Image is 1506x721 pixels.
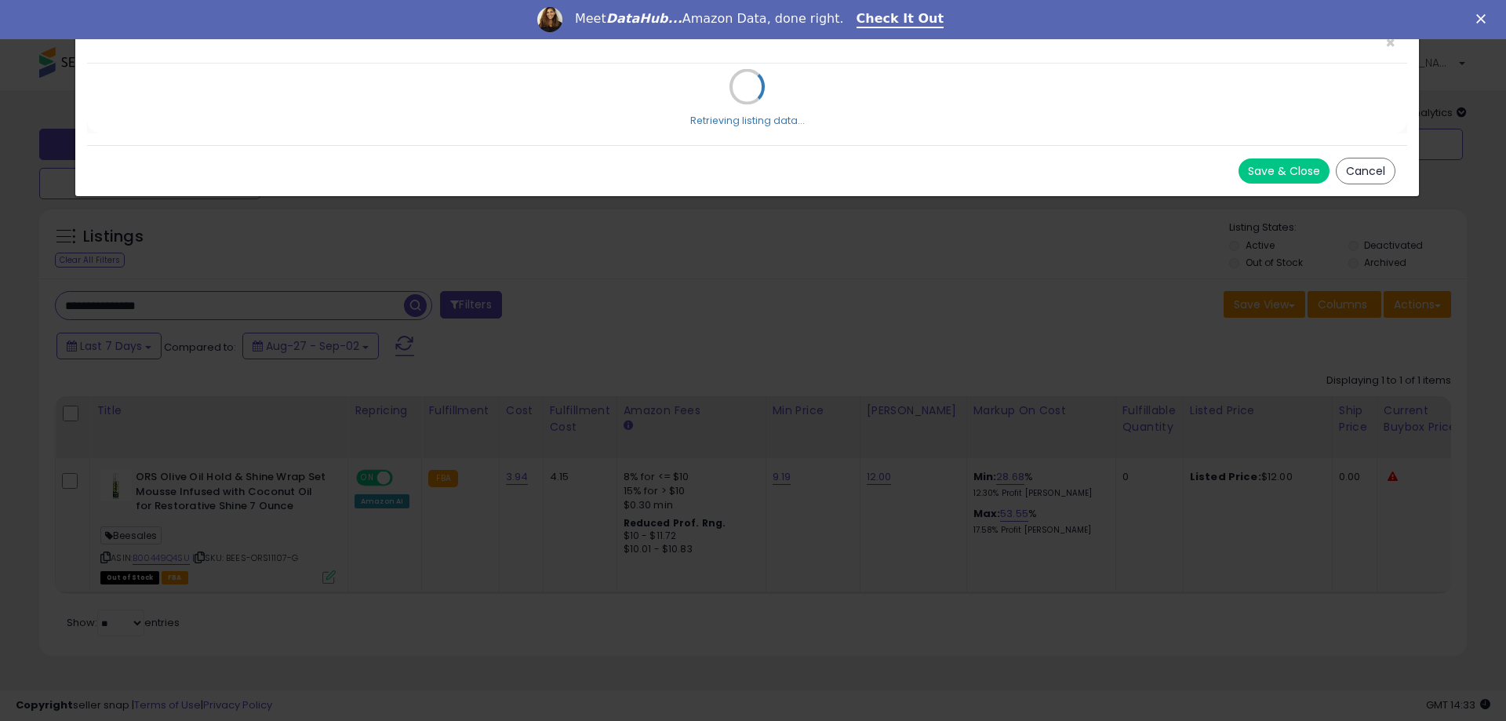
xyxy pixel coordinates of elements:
i: DataHub... [606,11,682,26]
a: Check It Out [857,11,944,28]
span: × [1385,31,1395,54]
img: Profile image for Georgie [537,7,562,32]
button: Save & Close [1239,158,1330,184]
button: Cancel [1336,158,1395,184]
div: Close [1476,14,1492,24]
div: Meet Amazon Data, done right. [575,11,844,27]
div: Retrieving listing data... [690,114,805,128]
